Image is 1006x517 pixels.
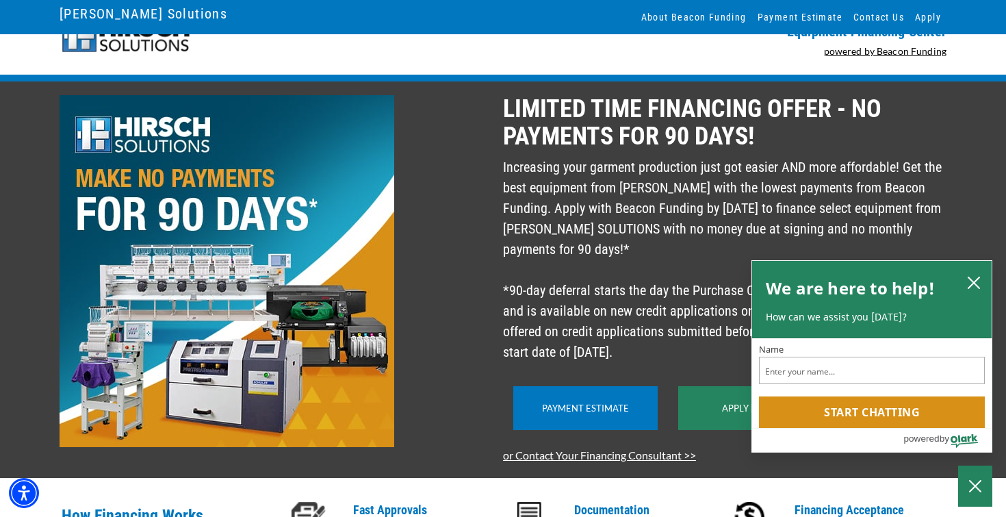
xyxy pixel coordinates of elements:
[759,396,985,428] button: Start chatting
[503,449,696,462] a: or Contact Your Financing Consultant >>
[766,310,978,324] p: How can we assist you [DATE]?
[722,403,779,414] a: Apply [DATE]
[503,157,946,362] p: Increasing your garment production just got easier AND more affordable! Get the best equipment fr...
[759,345,985,354] label: Name
[542,403,629,414] a: Payment Estimate
[503,95,946,150] p: LIMITED TIME FINANCING OFFER - NO PAYMENTS FOR 90 DAYS!
[963,273,985,292] button: close chatbox
[759,357,985,384] input: Name
[824,45,947,57] a: powered by Beacon Funding - open in a new tab
[958,466,992,507] button: Close Chatbox
[60,16,192,54] img: logo
[766,275,935,302] h2: We are here to help!
[9,478,39,508] div: Accessibility Menu
[60,2,227,25] a: [PERSON_NAME] Solutions
[903,430,939,447] span: powered
[751,260,992,453] div: olark chatbox
[940,430,949,447] span: by
[903,429,992,452] a: Powered by Olark - open in a new tab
